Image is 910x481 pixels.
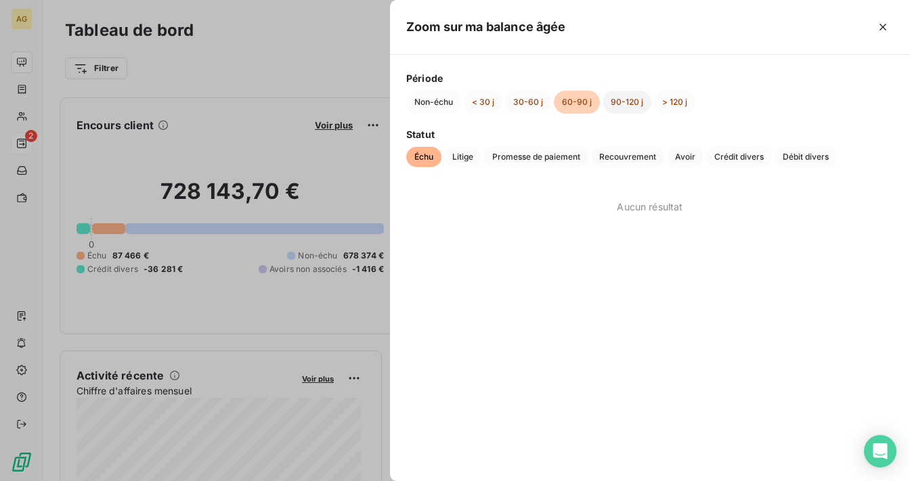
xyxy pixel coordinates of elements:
button: > 120 j [654,91,695,114]
button: Non-échu [406,91,461,114]
button: < 30 j [464,91,502,114]
span: Statut [406,127,894,141]
div: Open Intercom Messenger [864,435,896,467]
span: Aucun résultat [617,200,682,214]
button: Avoir [667,147,703,167]
button: Recouvrement [591,147,664,167]
button: Litige [444,147,481,167]
button: Échu [406,147,441,167]
button: Débit divers [775,147,837,167]
button: 30-60 j [505,91,551,114]
button: 60-90 j [554,91,600,114]
h5: Zoom sur ma balance âgée [406,18,566,37]
button: Promesse de paiement [484,147,588,167]
span: Période [406,71,894,85]
button: Crédit divers [706,147,772,167]
button: 90-120 j [603,91,651,114]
